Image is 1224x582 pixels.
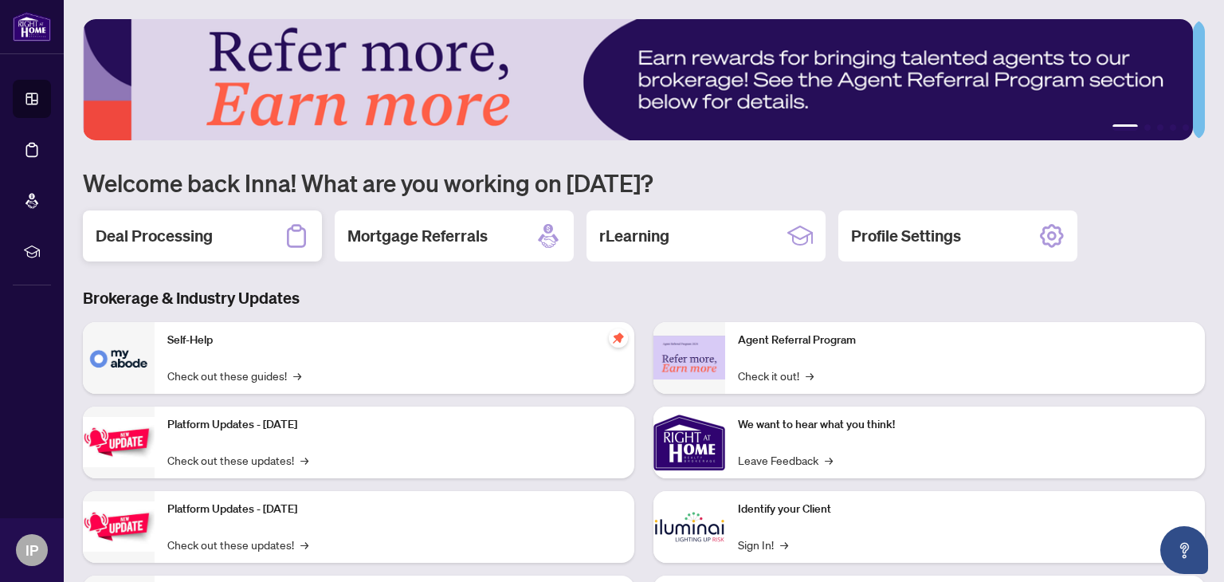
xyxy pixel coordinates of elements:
[167,332,622,349] p: Self-Help
[300,536,308,553] span: →
[780,536,788,553] span: →
[347,225,488,247] h2: Mortgage Referrals
[83,287,1205,309] h3: Brokerage & Industry Updates
[83,322,155,394] img: Self-Help
[83,167,1205,198] h1: Welcome back Inna! What are you working on [DATE]?
[653,491,725,563] img: Identify your Client
[851,225,961,247] h2: Profile Settings
[1160,526,1208,574] button: Open asap
[1170,124,1176,131] button: 4
[738,501,1192,518] p: Identify your Client
[1144,124,1151,131] button: 2
[83,417,155,467] img: Platform Updates - July 21, 2025
[300,451,308,469] span: →
[738,416,1192,434] p: We want to hear what you think!
[96,225,213,247] h2: Deal Processing
[1157,124,1163,131] button: 3
[167,416,622,434] p: Platform Updates - [DATE]
[167,536,308,553] a: Check out these updates!→
[1112,124,1138,131] button: 1
[83,19,1193,140] img: Slide 0
[738,367,814,384] a: Check it out!→
[599,225,669,247] h2: rLearning
[83,501,155,552] img: Platform Updates - July 8, 2025
[653,336,725,379] img: Agent Referral Program
[653,407,725,478] img: We want to hear what you think!
[609,328,628,348] span: pushpin
[167,451,308,469] a: Check out these updates!→
[825,451,833,469] span: →
[25,539,38,561] span: IP
[167,367,301,384] a: Check out these guides!→
[738,332,1192,349] p: Agent Referral Program
[1183,124,1189,131] button: 5
[167,501,622,518] p: Platform Updates - [DATE]
[13,12,51,41] img: logo
[806,367,814,384] span: →
[738,451,833,469] a: Leave Feedback→
[293,367,301,384] span: →
[738,536,788,553] a: Sign In!→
